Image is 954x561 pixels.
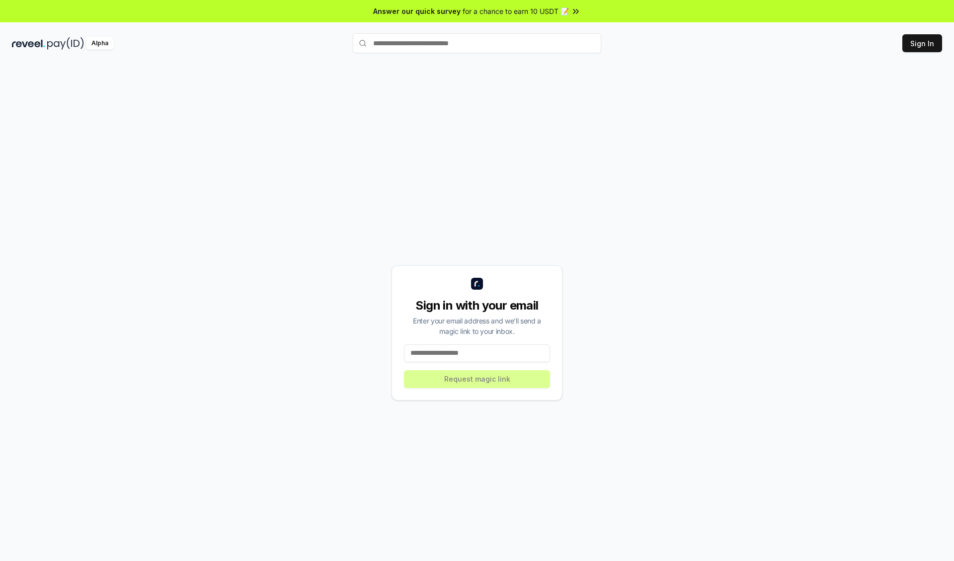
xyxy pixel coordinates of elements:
span: for a chance to earn 10 USDT 📝 [463,6,569,16]
span: Answer our quick survey [373,6,461,16]
img: reveel_dark [12,37,45,50]
img: logo_small [471,278,483,290]
button: Sign In [902,34,942,52]
div: Sign in with your email [404,298,550,314]
img: pay_id [47,37,84,50]
div: Enter your email address and we’ll send a magic link to your inbox. [404,316,550,336]
div: Alpha [86,37,114,50]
